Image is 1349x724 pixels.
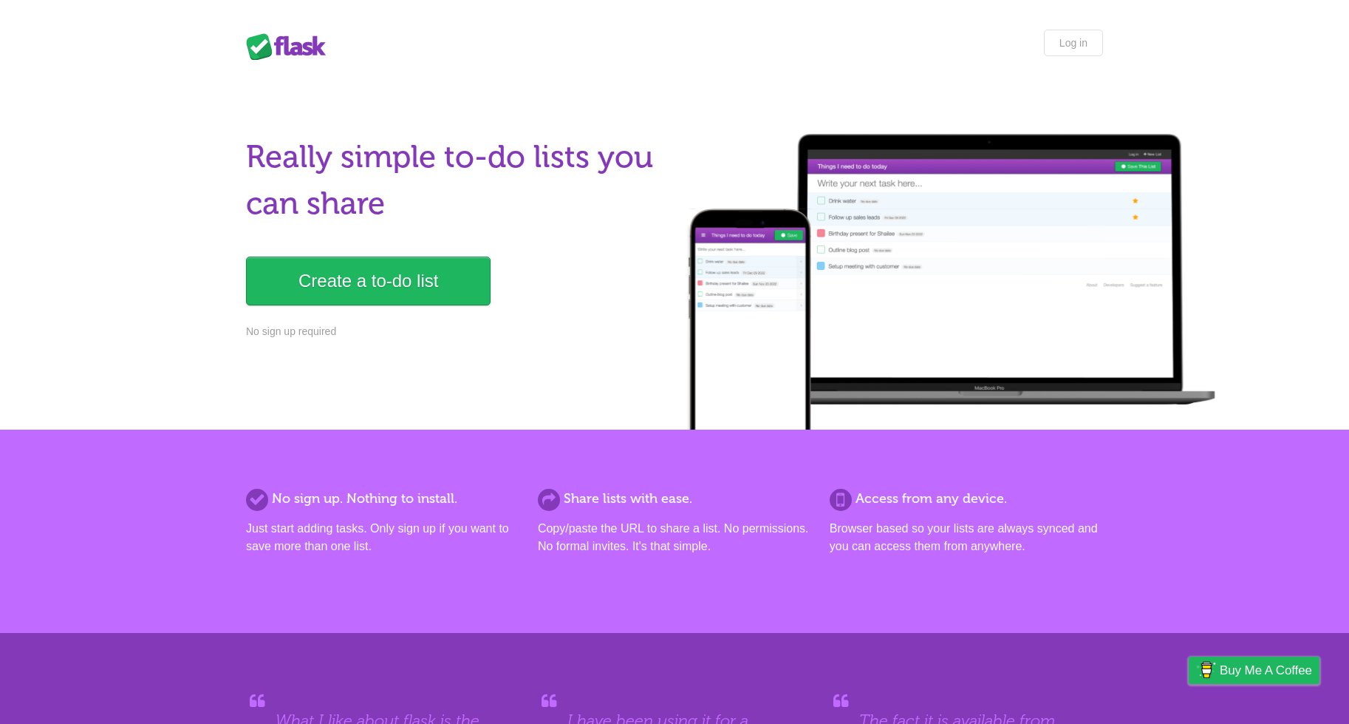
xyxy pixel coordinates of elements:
[246,257,491,305] a: Create a to-do list
[246,134,666,227] h1: Really simple to-do lists you can share
[246,324,666,339] p: No sign up required
[830,520,1103,555] p: Browser based so your lists are always synced and you can access them from anywhere.
[1044,30,1103,56] a: Log in
[1189,657,1319,684] a: Buy me a coffee
[246,520,519,555] p: Just start adding tasks. Only sign up if you want to save more than one list.
[538,489,811,509] h2: Share lists with ease.
[246,489,519,509] h2: No sign up. Nothing to install.
[538,520,811,555] p: Copy/paste the URL to share a list. No permissions. No formal invites. It's that simple.
[830,489,1103,509] h2: Access from any device.
[246,33,335,60] div: Flask Lists
[1196,657,1216,683] img: Buy me a coffee
[1220,657,1312,683] span: Buy me a coffee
